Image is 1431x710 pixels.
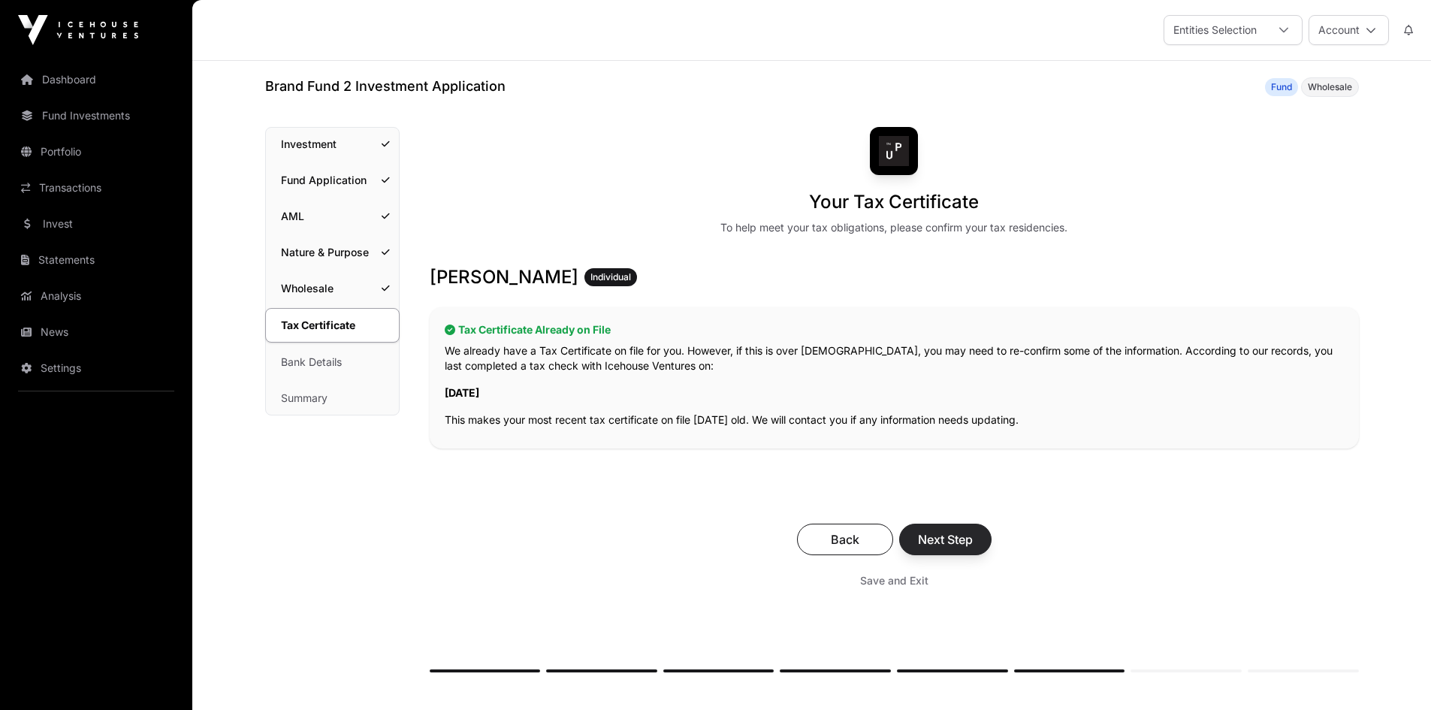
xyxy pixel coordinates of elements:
a: Transactions [12,171,180,204]
a: Dashboard [12,63,180,96]
button: Save and Exit [842,567,946,594]
a: Invest [12,207,180,240]
div: Entities Selection [1164,16,1266,44]
span: Fund [1271,81,1292,93]
span: Save and Exit [860,573,928,588]
a: Investment [266,128,399,161]
h1: Your Tax Certificate [809,190,979,214]
a: Nature & Purpose [266,236,399,269]
span: Next Step [918,530,973,548]
a: Statements [12,243,180,276]
span: Individual [590,271,631,283]
button: Account [1309,15,1389,45]
a: Wholesale [266,272,399,305]
a: Portfolio [12,135,180,168]
span: Back [816,530,874,548]
a: Fund Application [266,164,399,197]
button: Back [797,524,893,555]
a: Bank Details [266,346,399,379]
img: Brand Fund 2 [870,127,918,175]
a: Tax Certificate [265,308,400,343]
p: [DATE] [445,385,1344,400]
h1: Brand Fund 2 Investment Application [265,76,506,97]
button: Next Step [899,524,992,555]
a: News [12,316,180,349]
img: Icehouse Ventures Logo [18,15,138,45]
iframe: Chat Widget [1356,638,1431,710]
p: This makes your most recent tax certificate on file [DATE] old. We will contact you if any inform... [445,412,1344,428]
a: Analysis [12,279,180,313]
span: Wholesale [1308,81,1352,93]
a: Settings [12,352,180,385]
div: To help meet your tax obligations, please confirm your tax residencies. [720,220,1067,235]
a: AML [266,200,399,233]
h2: Tax Certificate Already on File [445,322,1344,337]
h3: [PERSON_NAME] [430,265,1359,289]
p: We already have a Tax Certificate on file for you. However, if this is over [DEMOGRAPHIC_DATA], y... [445,343,1344,373]
a: Summary [266,382,399,415]
a: Fund Investments [12,99,180,132]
